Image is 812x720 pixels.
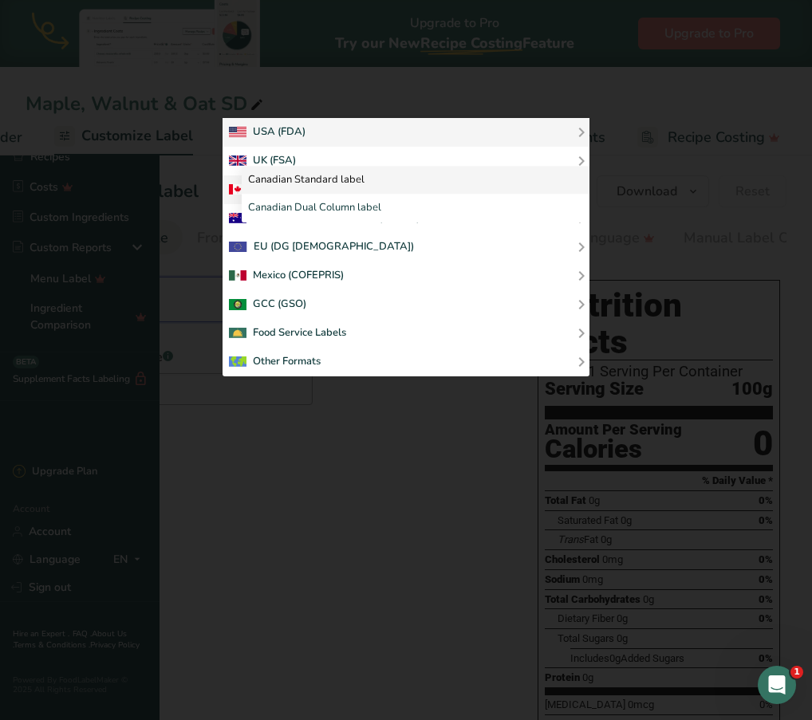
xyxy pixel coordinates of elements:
[790,666,803,679] span: 1
[229,352,321,372] div: Other Formats
[229,151,296,171] div: UK (FSA)
[242,195,589,223] a: Canadian Dual Column label
[229,324,346,343] div: Food Service Labels
[229,295,306,314] div: GCC (GSO)
[229,299,246,310] img: 2Q==
[229,123,305,142] div: USA (FDA)
[229,238,414,257] div: EU (DG [DEMOGRAPHIC_DATA])
[229,266,344,285] div: Mexico (COFEPRIS)
[758,666,796,704] iframe: Intercom live chat
[242,166,589,195] a: Canadian Standard label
